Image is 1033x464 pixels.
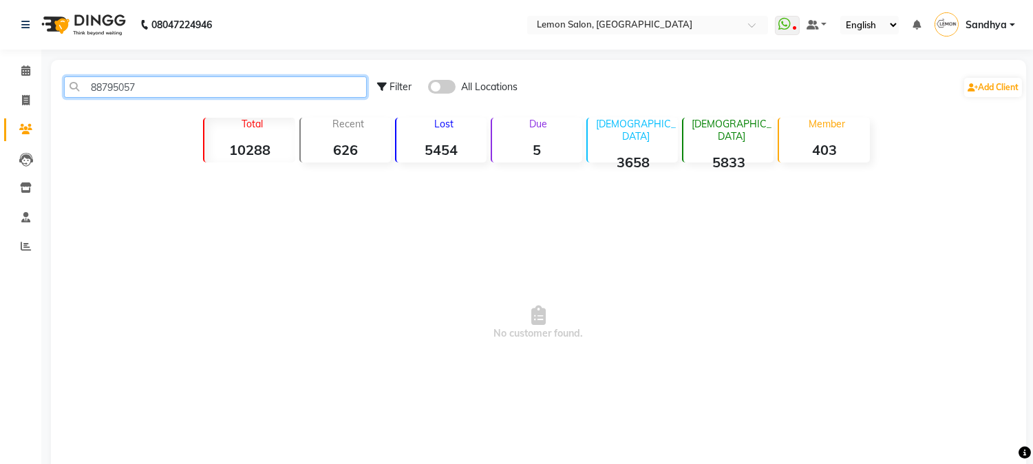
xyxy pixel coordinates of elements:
strong: 5454 [396,141,487,158]
input: Search by Name/Mobile/Email/Code [64,76,367,98]
span: Filter [390,81,412,93]
p: [DEMOGRAPHIC_DATA] [593,118,678,143]
strong: 403 [779,141,869,158]
a: Add Client [964,78,1022,97]
strong: 626 [301,141,391,158]
span: Sandhya [966,18,1007,32]
strong: 5833 [683,154,774,171]
img: logo [35,6,129,44]
strong: 10288 [204,141,295,158]
span: All Locations [461,80,518,94]
p: Total [210,118,295,130]
p: Due [495,118,582,130]
p: Lost [402,118,487,130]
img: Sandhya [935,12,959,36]
p: Member [785,118,869,130]
strong: 5 [492,141,582,158]
strong: 3658 [588,154,678,171]
p: Recent [306,118,391,130]
b: 08047224946 [151,6,212,44]
p: [DEMOGRAPHIC_DATA] [689,118,774,143]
